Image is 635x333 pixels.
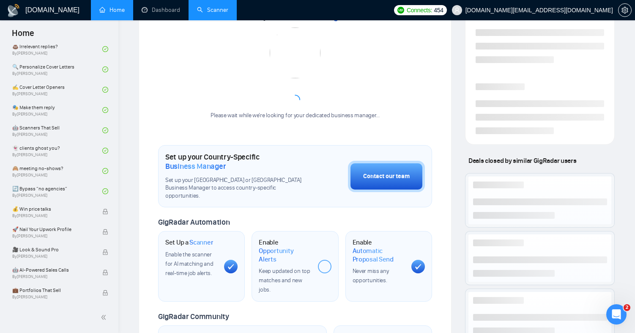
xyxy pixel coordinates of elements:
[259,238,311,263] h1: Enable
[12,286,93,294] span: 💼 Portfolios That Sell
[102,148,108,154] span: check-circle
[12,266,93,274] span: 🤖 AI-Powered Sales Calls
[7,4,20,17] img: logo
[12,254,93,259] span: By [PERSON_NAME]
[12,162,102,180] a: 🙈 meeting no-shows?By[PERSON_NAME]
[102,188,108,194] span: check-circle
[12,141,102,160] a: 👻 clients ghost you?By[PERSON_NAME]
[189,238,213,247] span: Scanner
[618,3,632,17] button: setting
[618,7,632,14] a: setting
[102,46,108,52] span: check-circle
[12,121,102,140] a: 🤖 Scanners That SellBy[PERSON_NAME]
[102,249,108,255] span: lock
[102,168,108,174] span: check-circle
[99,6,125,14] a: homeHome
[280,13,345,21] span: Business Manager
[454,7,460,13] span: user
[259,247,311,263] span: Opportunity Alerts
[12,294,93,300] span: By [PERSON_NAME]
[606,304,627,325] iframe: Intercom live chat
[12,205,93,213] span: 💰 Win price talks
[165,251,213,277] span: Enable the scanner for AI matching and real-time job alerts.
[407,6,432,15] span: Connects:
[102,209,108,215] span: lock
[12,213,93,218] span: By [PERSON_NAME]
[12,234,93,239] span: By [PERSON_NAME]
[12,274,93,279] span: By [PERSON_NAME]
[12,80,102,99] a: ✍️ Cover Letter OpenersBy[PERSON_NAME]
[142,6,180,14] a: dashboardDashboard
[197,6,228,14] a: searchScanner
[12,245,93,254] span: 🎥 Look & Sound Pro
[5,27,41,45] span: Home
[205,112,384,120] div: Please wait while we're looking for your dedicated business manager...
[102,229,108,235] span: lock
[101,313,109,322] span: double-left
[434,6,443,15] span: 454
[397,7,404,14] img: upwork-logo.png
[12,182,102,201] a: 🔄 Bypass “no agencies”By[PERSON_NAME]
[102,127,108,133] span: check-circle
[348,161,425,192] button: Contact our team
[165,238,213,247] h1: Set Up a
[158,312,229,321] span: GigRadar Community
[270,28,320,78] img: error
[102,290,108,296] span: lock
[245,12,345,22] span: Meet your
[102,107,108,113] span: check-circle
[624,304,630,311] span: 2
[12,225,93,234] span: 🚀 Nail Your Upwork Profile
[12,60,102,79] a: 🔍 Personalize Cover LettersBy[PERSON_NAME]
[259,267,310,293] span: Keep updated on top matches and new jobs.
[288,94,302,107] span: loading
[102,87,108,93] span: check-circle
[353,247,405,263] span: Automatic Proposal Send
[363,172,410,181] div: Contact our team
[353,267,389,284] span: Never miss any opportunities.
[465,153,580,168] span: Deals closed by similar GigRadar users
[165,176,306,201] span: Set up your [GEOGRAPHIC_DATA] or [GEOGRAPHIC_DATA] Business Manager to access country-specific op...
[12,101,102,119] a: 🎭 Make them replyBy[PERSON_NAME]
[102,66,108,72] span: check-circle
[12,40,102,58] a: 💩 Irrelevant replies?By[PERSON_NAME]
[353,238,405,263] h1: Enable
[102,270,108,275] span: lock
[165,152,306,171] h1: Set up your Country-Specific
[165,162,226,171] span: Business Manager
[158,217,230,227] span: GigRadar Automation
